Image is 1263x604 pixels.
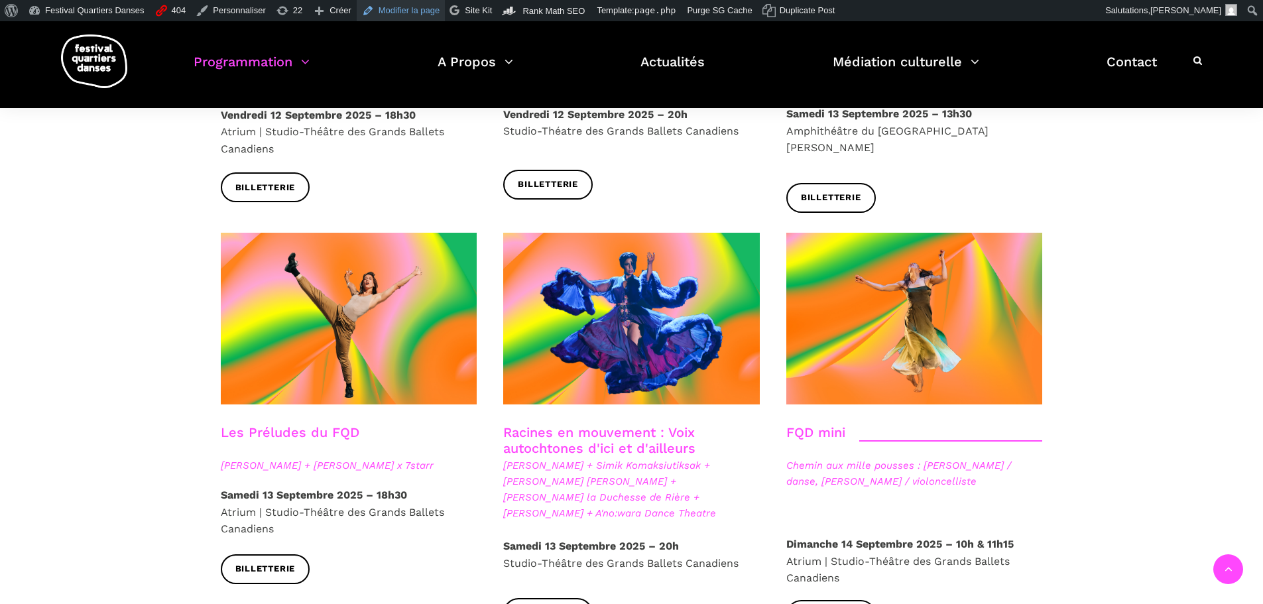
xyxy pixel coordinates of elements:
p: Amphithéâtre du [GEOGRAPHIC_DATA][PERSON_NAME] [786,105,1043,156]
strong: Samedi 13 Septembre 2025 – 20h [503,540,679,552]
a: FQD mini [786,424,845,440]
span: page.php [634,5,676,15]
a: Actualités [640,50,705,90]
p: Studio-Théatre des Grands Ballets Canadiens [503,106,760,140]
a: Racines en mouvement : Voix autochtones d'ici et d'ailleurs [503,424,695,456]
a: Billetterie [221,554,310,584]
a: Les Préludes du FQD [221,424,359,440]
p: Atrium | Studio-Théâtre des Grands Ballets Canadiens [786,536,1043,587]
p: Atrium | Studio-Théâtre des Grands Ballets Canadiens [221,487,477,538]
a: Programmation [194,50,310,90]
span: Chemin aux mille pousses : [PERSON_NAME] / danse, [PERSON_NAME] / violoncelliste [786,457,1043,489]
strong: Samedi 13 Septembre 2025 – 13h30 [786,107,972,120]
strong: Dimanche 14 Septembre 2025 – 10h & 11h15 [786,538,1014,550]
p: Atrium | Studio-Théâtre des Grands Ballets Canadiens [221,107,477,158]
a: Contact [1107,50,1157,90]
strong: Vendredi 12 Septembre 2025 – 18h30 [221,109,416,121]
img: logo-fqd-med [61,34,127,88]
a: Médiation culturelle [833,50,979,90]
span: Billetterie [235,181,296,195]
strong: Samedi 13 Septembre 2025 – 18h30 [221,489,407,501]
span: Billetterie [518,178,578,192]
span: Billetterie [235,562,296,576]
span: [PERSON_NAME] + Simik Komaksiutiksak + [PERSON_NAME] [PERSON_NAME] + [PERSON_NAME] la Duchesse de... [503,457,760,521]
strong: Vendredi 12 Septembre 2025 – 20h [503,108,688,121]
span: Site Kit [465,5,492,15]
span: [PERSON_NAME] [1150,5,1221,15]
a: Billetterie [221,172,310,202]
p: Studio-Théâtre des Grands Ballets Canadiens [503,538,760,572]
a: Billetterie [786,183,876,213]
a: A Propos [438,50,513,90]
span: Rank Math SEO [522,6,585,16]
a: Billetterie [503,170,593,200]
span: Billetterie [801,191,861,205]
span: [PERSON_NAME] + [PERSON_NAME] x 7starr [221,457,477,473]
